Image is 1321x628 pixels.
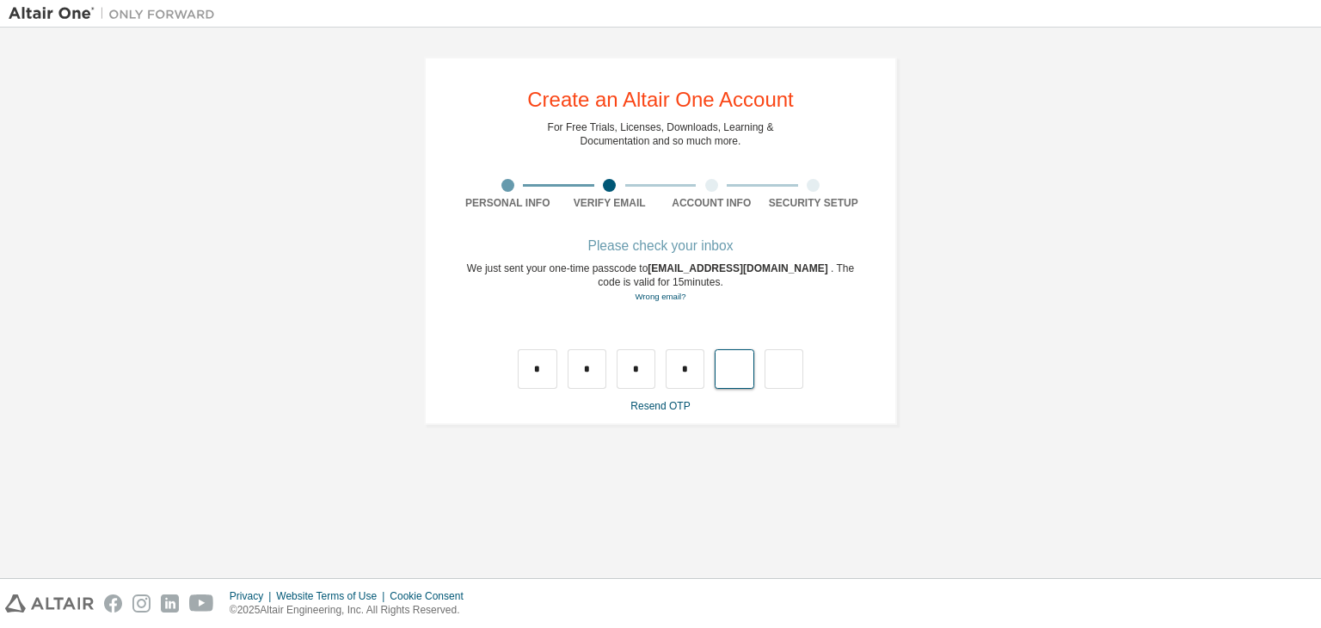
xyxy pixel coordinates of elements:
div: Please check your inbox [457,241,864,251]
div: Website Terms of Use [276,589,390,603]
div: Create an Altair One Account [527,89,794,110]
div: Security Setup [763,196,865,210]
div: For Free Trials, Licenses, Downloads, Learning & Documentation and so much more. [548,120,774,148]
a: Go back to the registration form [635,292,685,301]
div: Account Info [660,196,763,210]
img: Altair One [9,5,224,22]
div: Privacy [230,589,276,603]
img: instagram.svg [132,594,151,613]
img: altair_logo.svg [5,594,94,613]
div: Verify Email [559,196,661,210]
img: facebook.svg [104,594,122,613]
img: linkedin.svg [161,594,179,613]
div: Personal Info [457,196,559,210]
a: Resend OTP [630,400,690,412]
p: © 2025 Altair Engineering, Inc. All Rights Reserved. [230,603,474,618]
span: [EMAIL_ADDRESS][DOMAIN_NAME] [648,262,831,274]
img: youtube.svg [189,594,214,613]
div: We just sent your one-time passcode to . The code is valid for 15 minutes. [457,262,864,304]
div: Cookie Consent [390,589,473,603]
